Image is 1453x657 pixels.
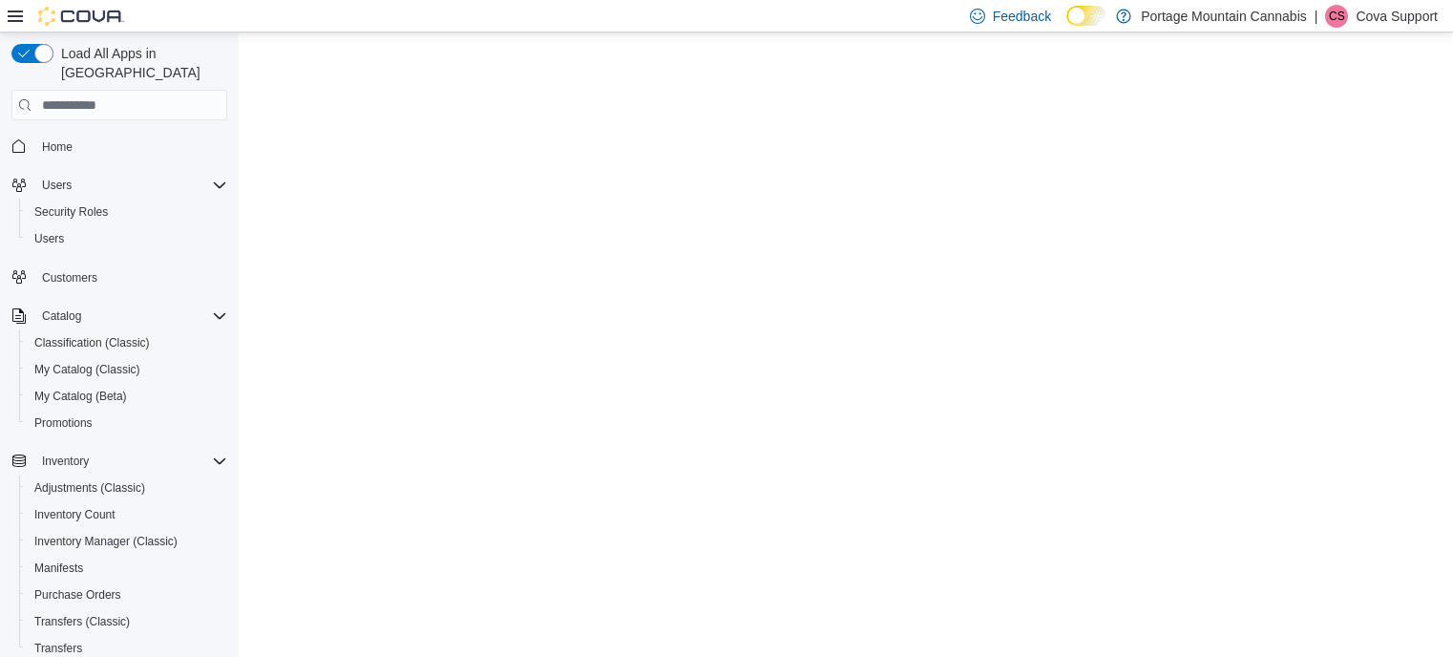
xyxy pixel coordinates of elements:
[34,231,64,246] span: Users
[4,448,235,475] button: Inventory
[38,7,124,26] img: Cova
[34,335,150,350] span: Classification (Classic)
[27,227,227,250] span: Users
[1325,5,1348,28] div: Cova Support
[42,178,72,193] span: Users
[27,227,72,250] a: Users
[4,172,235,199] button: Users
[27,385,227,408] span: My Catalog (Beta)
[1329,5,1345,28] span: CS
[34,450,227,473] span: Inventory
[42,308,81,324] span: Catalog
[19,383,235,410] button: My Catalog (Beta)
[34,362,140,377] span: My Catalog (Classic)
[34,415,93,431] span: Promotions
[27,503,123,526] a: Inventory Count
[27,412,100,434] a: Promotions
[34,534,178,549] span: Inventory Manager (Classic)
[19,356,235,383] button: My Catalog (Classic)
[19,608,235,635] button: Transfers (Classic)
[19,501,235,528] button: Inventory Count
[27,530,185,553] a: Inventory Manager (Classic)
[4,303,235,329] button: Catalog
[42,270,97,286] span: Customers
[1356,5,1438,28] p: Cova Support
[27,331,227,354] span: Classification (Classic)
[34,561,83,576] span: Manifests
[19,329,235,356] button: Classification (Classic)
[27,477,153,499] a: Adjustments (Classic)
[42,139,73,155] span: Home
[34,614,130,629] span: Transfers (Classic)
[27,201,227,223] span: Security Roles
[34,587,121,603] span: Purchase Orders
[27,412,227,434] span: Promotions
[27,201,116,223] a: Security Roles
[34,450,96,473] button: Inventory
[27,557,227,580] span: Manifests
[34,641,82,656] span: Transfers
[27,331,158,354] a: Classification (Classic)
[34,389,127,404] span: My Catalog (Beta)
[27,583,129,606] a: Purchase Orders
[19,199,235,225] button: Security Roles
[19,528,235,555] button: Inventory Manager (Classic)
[27,385,135,408] a: My Catalog (Beta)
[34,266,105,289] a: Customers
[19,582,235,608] button: Purchase Orders
[34,265,227,289] span: Customers
[27,610,137,633] a: Transfers (Classic)
[34,507,116,522] span: Inventory Count
[1066,6,1106,26] input: Dark Mode
[27,530,227,553] span: Inventory Manager (Classic)
[27,358,148,381] a: My Catalog (Classic)
[27,477,227,499] span: Adjustments (Classic)
[27,557,91,580] a: Manifests
[34,305,227,328] span: Catalog
[19,475,235,501] button: Adjustments (Classic)
[1141,5,1307,28] p: Portage Mountain Cannabis
[27,358,227,381] span: My Catalog (Classic)
[993,7,1051,26] span: Feedback
[34,480,145,496] span: Adjustments (Classic)
[34,134,227,158] span: Home
[19,555,235,582] button: Manifests
[27,583,227,606] span: Purchase Orders
[34,204,108,220] span: Security Roles
[1066,26,1067,27] span: Dark Mode
[53,44,227,82] span: Load All Apps in [GEOGRAPHIC_DATA]
[27,610,227,633] span: Transfers (Classic)
[19,410,235,436] button: Promotions
[42,454,89,469] span: Inventory
[4,132,235,159] button: Home
[19,225,235,252] button: Users
[1315,5,1318,28] p: |
[4,264,235,291] button: Customers
[34,174,79,197] button: Users
[34,305,89,328] button: Catalog
[34,174,227,197] span: Users
[34,136,80,159] a: Home
[27,503,227,526] span: Inventory Count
